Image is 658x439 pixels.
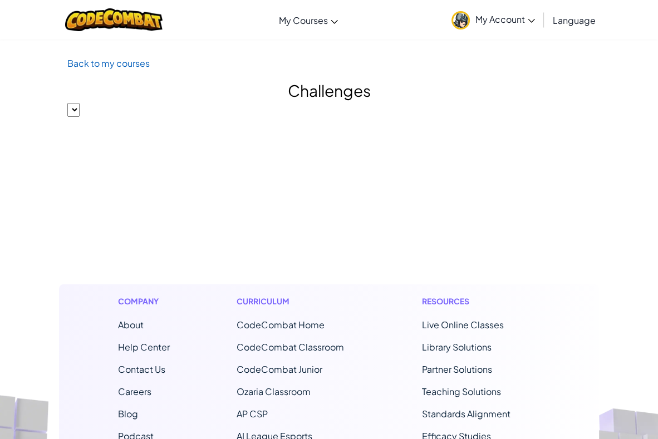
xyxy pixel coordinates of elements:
[422,341,492,353] a: Library Solutions
[237,341,344,353] a: CodeCombat Classroom
[553,14,596,26] span: Language
[422,408,510,420] a: Standards Alignment
[118,386,151,397] a: Careers
[67,79,591,102] h2: Challenges
[237,319,325,331] span: CodeCombat Home
[451,11,470,29] img: avatar
[422,363,492,375] a: Partner Solutions
[547,5,601,35] a: Language
[118,295,170,307] h1: Company
[237,295,355,307] h1: Curriculum
[118,408,138,420] a: Blog
[65,8,163,31] img: CodeCombat logo
[118,319,144,331] a: About
[273,5,343,35] a: My Courses
[237,363,322,375] a: CodeCombat Junior
[237,408,268,420] a: AP CSP
[118,363,165,375] span: Contact Us
[446,2,541,37] a: My Account
[422,319,504,331] a: Live Online Classes
[475,13,535,25] span: My Account
[118,341,170,353] a: Help Center
[237,386,311,397] a: Ozaria Classroom
[279,14,328,26] span: My Courses
[422,386,501,397] a: Teaching Solutions
[422,295,541,307] h1: Resources
[67,57,150,69] a: Back to my courses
